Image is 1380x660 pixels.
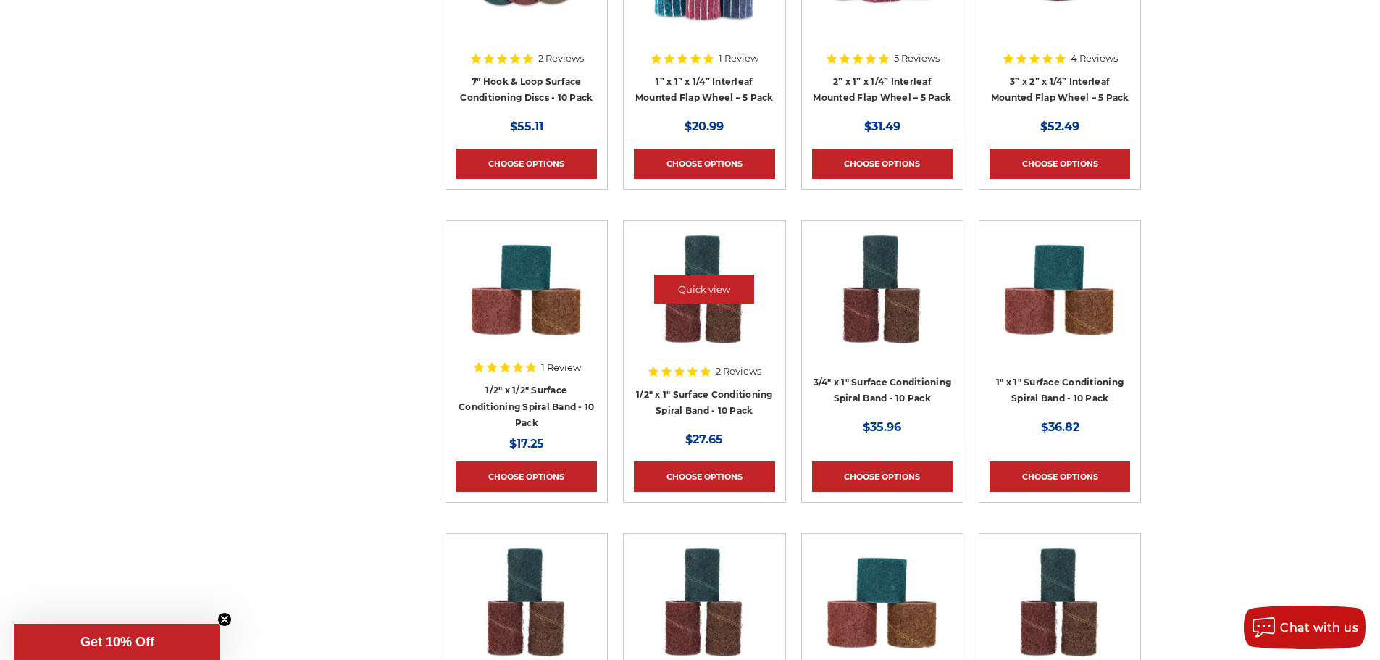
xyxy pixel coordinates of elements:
span: $36.82 [1041,420,1079,434]
span: Get 10% Off [80,635,154,649]
a: 3” x 2” x 1/4” Interleaf Mounted Flap Wheel – 5 Pack [991,76,1129,104]
a: Choose Options [990,461,1130,492]
a: Choose Options [634,149,774,179]
span: 1 Review [719,54,758,63]
a: 1/2" x 1" Surface Conditioning Spiral Band - 10 Pack [636,389,773,417]
span: 2 Reviews [716,367,761,376]
span: 1 Review [541,363,581,372]
img: 1-1/2" x 1-1/2" Scotch Brite Spiral Band [824,544,940,660]
button: Chat with us [1244,606,1366,649]
a: 7" Hook & Loop Surface Conditioning Discs - 10 Pack [460,76,593,104]
img: 1" x 1-1/2" Scotch Brite Spiral Band [469,544,585,660]
a: Choose Options [634,461,774,492]
span: 2 Reviews [538,54,584,63]
img: 1/2" x 1/2" Scotch Brite Spiral Band [469,231,585,347]
button: Close teaser [217,612,232,627]
a: Quick view [654,275,754,304]
a: 3/4" x 1" Scotch Brite Spiral Band [812,231,953,372]
a: 1" x 1" Scotch Brite Spiral Band [990,231,1130,372]
img: 1" x 2" Scotch Brite Spiral Band [646,544,762,660]
a: 1/2" x 1/2" Scotch Brite Spiral Band [456,231,597,372]
a: Choose Options [812,461,953,492]
span: 4 Reviews [1071,54,1118,63]
img: 1/2" x 1" Scotch Brite Spiral Band [646,231,762,347]
a: 2” x 1” x 1/4” Interleaf Mounted Flap Wheel – 5 Pack [813,76,951,104]
a: Choose Options [990,149,1130,179]
span: $35.96 [863,420,901,434]
a: Choose Options [812,149,953,179]
div: Get 10% OffClose teaser [14,624,220,660]
img: 2" x 1-1/2" Scotch Brite Spiral Band [1002,544,1118,660]
span: $31.49 [864,120,900,133]
span: $27.65 [685,433,723,446]
a: Choose Options [456,461,597,492]
a: 1” x 1” x 1/4” Interleaf Mounted Flap Wheel – 5 Pack [635,76,774,104]
span: $17.25 [509,437,544,451]
span: $20.99 [685,120,724,133]
span: 5 Reviews [894,54,940,63]
span: Chat with us [1280,621,1358,635]
a: 1" x 1" Surface Conditioning Spiral Band - 10 Pack [996,377,1124,404]
a: 1/2" x 1/2" Surface Conditioning Spiral Band - 10 Pack [459,385,594,428]
a: 1/2" x 1" Scotch Brite Spiral Band [634,231,774,372]
span: $55.11 [510,120,543,133]
img: 3/4" x 1" Scotch Brite Spiral Band [824,231,940,347]
span: $52.49 [1040,120,1079,133]
a: Choose Options [456,149,597,179]
img: 1" x 1" Scotch Brite Spiral Band [1002,231,1118,347]
a: 3/4" x 1" Surface Conditioning Spiral Band - 10 Pack [814,377,952,404]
